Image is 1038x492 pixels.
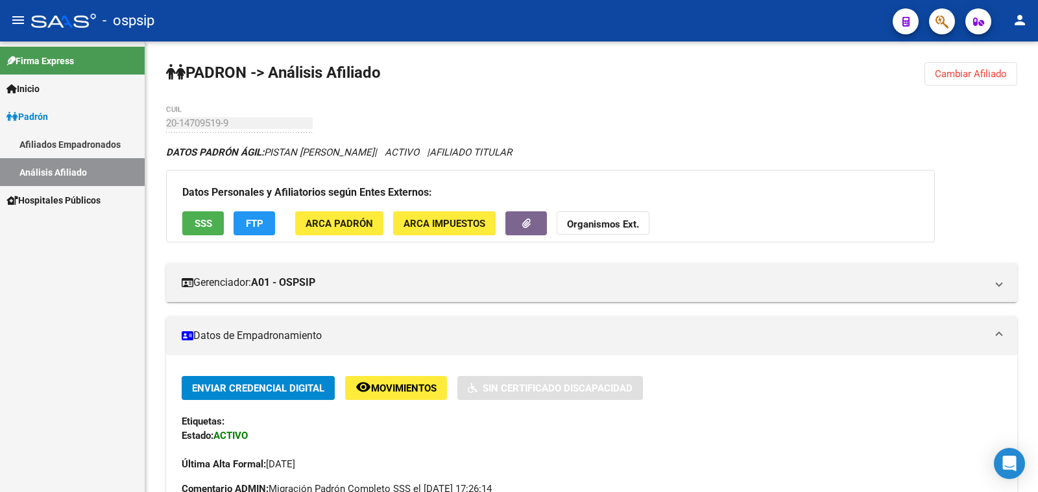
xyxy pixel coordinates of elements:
span: AFILIADO TITULAR [429,146,512,158]
span: Cambiar Afiliado [935,68,1007,80]
span: PISTAN [PERSON_NAME] [166,146,374,158]
button: Enviar Credencial Digital [182,376,335,400]
span: Movimientos [371,382,437,394]
span: - ospsip [103,6,154,35]
span: FTP [246,218,263,229]
mat-expansion-panel-header: Gerenciador:A01 - OSPSIP [166,263,1017,302]
button: Movimientos [345,376,447,400]
h3: Datos Personales y Afiliatorios según Entes Externos: [182,183,919,202]
strong: ACTIVO [213,430,248,441]
button: ARCA Impuestos [393,211,496,235]
button: SSS [182,211,224,235]
mat-icon: menu [10,12,26,28]
mat-panel-title: Datos de Empadronamiento [182,329,986,343]
mat-expansion-panel-header: Datos de Empadronamiento [166,316,1017,355]
button: ARCA Padrón [295,211,383,235]
span: Padrón [6,110,48,124]
strong: Organismos Ext. [567,218,639,230]
button: Sin Certificado Discapacidad [457,376,643,400]
span: Enviar Credencial Digital [192,382,324,394]
span: SSS [195,218,212,229]
span: [DATE] [182,458,295,470]
button: FTP [234,211,275,235]
strong: Última Alta Formal: [182,458,266,470]
span: ARCA Padrón [306,218,373,229]
strong: A01 - OSPSIP [251,275,315,290]
mat-icon: person [1012,12,1028,28]
span: Hospitales Públicos [6,193,101,207]
span: Sin Certificado Discapacidad [483,382,633,394]
strong: DATOS PADRÓN ÁGIL: [166,146,264,158]
span: Firma Express [6,54,74,68]
mat-icon: remove_red_eye [356,379,371,395]
div: Open Intercom Messenger [994,448,1025,479]
span: Inicio [6,82,40,96]
strong: Estado: [182,430,213,441]
mat-panel-title: Gerenciador: [182,275,986,290]
strong: Etiquetas: [182,416,224,427]
strong: PADRON -> Análisis Afiliado [166,64,381,82]
i: | ACTIVO | [166,146,512,158]
button: Cambiar Afiliado [924,62,1017,86]
button: Organismos Ext. [557,211,649,235]
span: ARCA Impuestos [404,218,485,229]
